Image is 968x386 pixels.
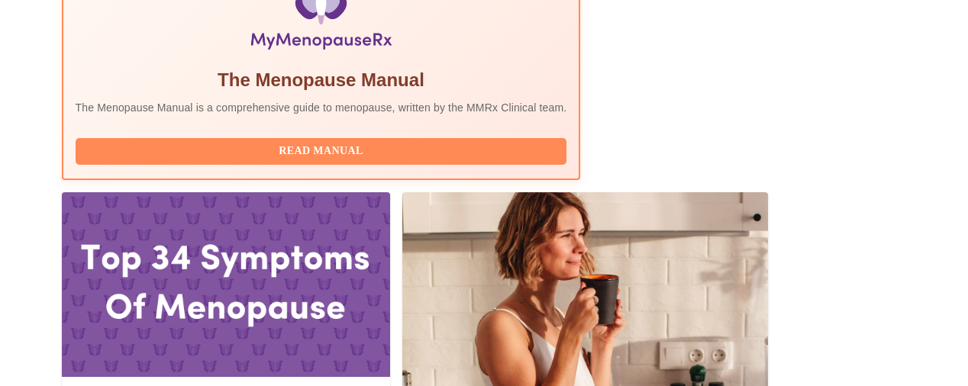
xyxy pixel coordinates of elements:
[76,138,567,165] button: Read Manual
[91,142,552,161] span: Read Manual
[76,100,567,115] p: The Menopause Manual is a comprehensive guide to menopause, written by the MMRx Clinical team.
[76,68,567,92] h5: The Menopause Manual
[76,143,571,156] a: Read Manual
